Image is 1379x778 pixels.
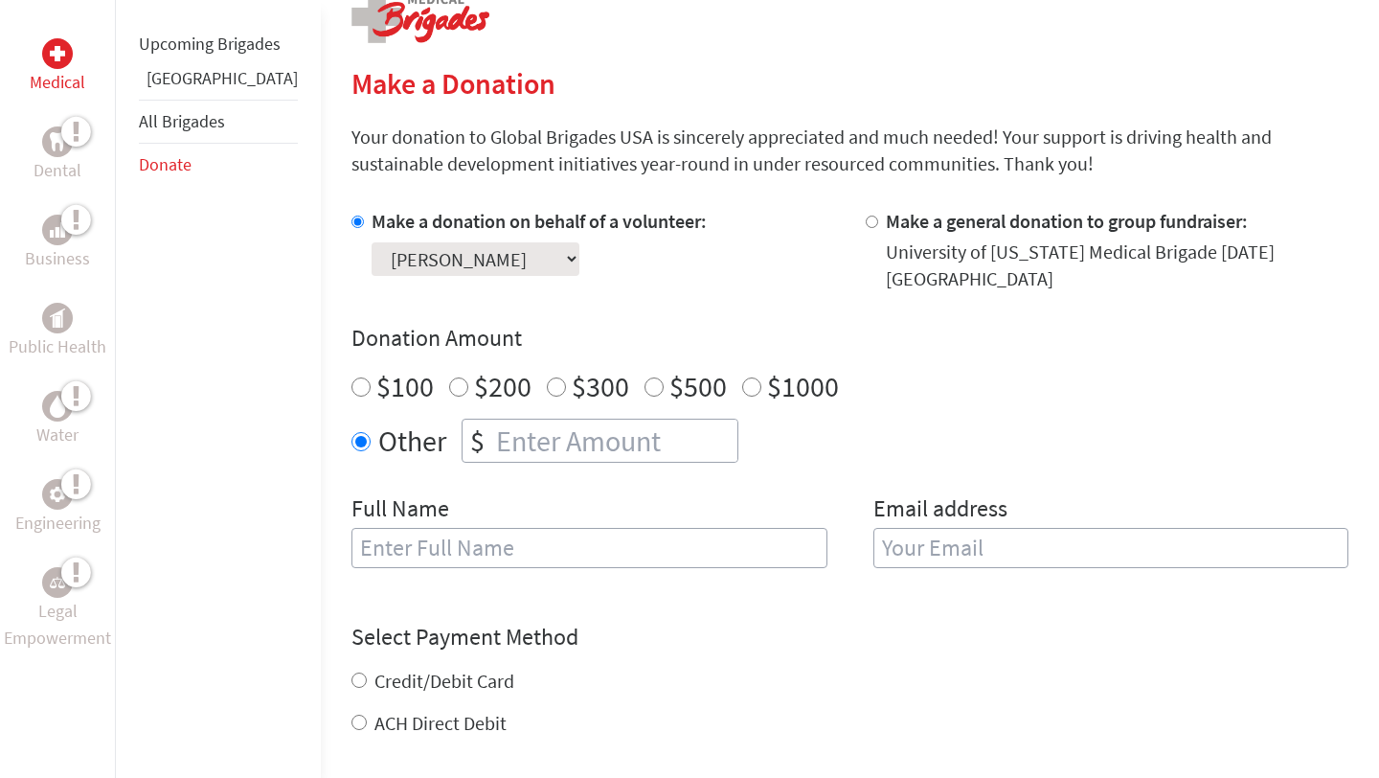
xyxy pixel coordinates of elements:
[34,126,81,184] a: DentalDental
[42,567,73,598] div: Legal Empowerment
[50,132,65,150] img: Dental
[36,391,79,448] a: WaterWater
[351,323,1348,354] h4: Donation Amount
[463,420,492,462] div: $
[147,67,298,89] a: [GEOGRAPHIC_DATA]
[669,368,727,404] label: $500
[50,46,65,61] img: Medical
[886,239,1349,292] div: University of [US_STATE] Medical Brigade [DATE] [GEOGRAPHIC_DATA]
[351,124,1348,177] p: Your donation to Global Brigades USA is sincerely appreciated and much needed! Your support is dr...
[139,110,225,132] a: All Brigades
[372,209,707,233] label: Make a donation on behalf of a volunteer:
[34,157,81,184] p: Dental
[25,215,90,272] a: BusinessBusiness
[42,215,73,245] div: Business
[376,368,434,404] label: $100
[42,479,73,510] div: Engineering
[50,577,65,588] img: Legal Empowerment
[42,303,73,333] div: Public Health
[492,420,737,462] input: Enter Amount
[374,669,514,693] label: Credit/Debit Card
[50,309,65,328] img: Public Health
[351,66,1348,101] h2: Make a Donation
[42,38,73,69] div: Medical
[42,126,73,157] div: Dental
[50,222,65,238] img: Business
[25,245,90,272] p: Business
[139,23,298,65] li: Upcoming Brigades
[4,598,111,652] p: Legal Empowerment
[351,493,449,528] label: Full Name
[42,391,73,422] div: Water
[139,100,298,144] li: All Brigades
[30,38,85,96] a: MedicalMedical
[378,419,446,463] label: Other
[139,33,281,55] a: Upcoming Brigades
[50,395,65,417] img: Water
[50,487,65,502] img: Engineering
[351,528,827,568] input: Enter Full Name
[886,209,1248,233] label: Make a general donation to group fundraiser:
[374,711,507,735] label: ACH Direct Debit
[9,303,106,360] a: Public HealthPublic Health
[767,368,839,404] label: $1000
[474,368,531,404] label: $200
[15,510,101,537] p: Engineering
[351,622,1348,652] h4: Select Payment Method
[873,528,1349,568] input: Your Email
[36,422,79,448] p: Water
[15,479,101,537] a: EngineeringEngineering
[139,65,298,100] li: Panama
[4,567,111,652] a: Legal EmpowermentLegal Empowerment
[873,493,1007,528] label: Email address
[139,144,298,186] li: Donate
[572,368,629,404] label: $300
[9,333,106,360] p: Public Health
[139,153,192,175] a: Donate
[30,69,85,96] p: Medical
